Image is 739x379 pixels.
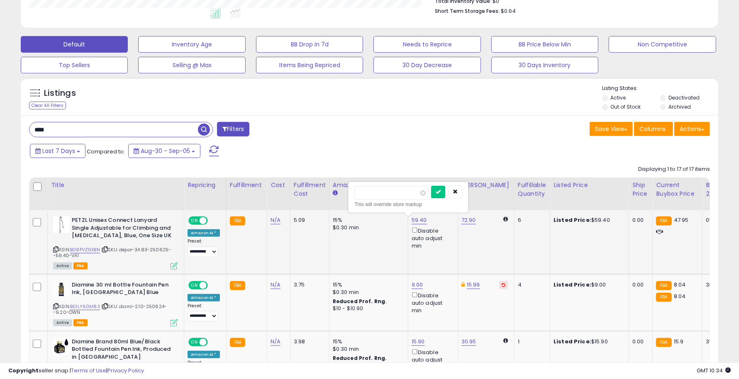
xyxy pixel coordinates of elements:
[609,36,716,53] button: Non Competitive
[656,216,671,226] small: FBA
[333,189,338,197] small: Amazon Fees.
[53,281,178,326] div: ASIN:
[217,122,249,136] button: Filters
[656,338,671,347] small: FBA
[141,147,190,155] span: Aug-30 - Sep-05
[53,338,70,355] img: 41J-aIuV2lL._SL40_.jpg
[656,293,671,302] small: FBA
[294,281,323,289] div: 3.75
[271,281,280,289] a: N/A
[632,338,646,345] div: 0.00
[271,338,280,346] a: N/A
[53,319,72,326] span: All listings currently available for purchase on Amazon
[354,200,462,209] div: This will override store markup
[87,148,125,155] span: Compared to:
[188,181,223,189] div: Repricing
[188,351,220,358] div: Amazon AI *
[44,87,76,99] h5: Listings
[491,57,598,73] button: 30 Days Inventory
[412,291,451,314] div: Disable auto adjust min
[554,338,622,345] div: $15.90
[294,216,323,224] div: 5.09
[435,7,500,15] b: Short Term Storage Fees:
[256,36,363,53] button: BB Drop in 7d
[51,181,180,189] div: Title
[461,181,511,189] div: [PERSON_NAME]
[71,367,106,374] a: Terms of Use
[53,281,70,298] img: 4199zxmPPdL._SL40_.jpg
[632,281,646,289] div: 0.00
[602,85,718,92] p: Listing States:
[554,216,622,224] div: $59.40
[491,36,598,53] button: BB Price Below Min
[638,165,710,173] div: Displaying 1 to 17 of 17 items
[412,338,425,346] a: 15.90
[656,181,699,198] div: Current Buybox Price
[70,246,100,253] a: B08PVZ6XBN
[706,338,733,345] div: 3%
[138,57,245,73] button: Selling @ Max
[373,36,480,53] button: Needs to Reprice
[72,338,173,363] b: Diamine Brand 80ml Blue/Black Bottled Fountain Pen Ink, Produced in [GEOGRAPHIC_DATA]
[271,216,280,224] a: N/A
[333,298,387,305] b: Reduced Prof. Rng.
[412,226,451,250] div: Disable auto adjust min
[639,125,666,133] span: Columns
[706,281,733,289] div: 38%
[610,94,626,101] label: Active
[706,181,736,198] div: BB Share 24h.
[207,217,220,224] span: OFF
[467,281,480,289] a: 15.99
[333,305,402,312] div: $10 - $10.90
[634,122,673,136] button: Columns
[294,181,326,198] div: Fulfillment Cost
[333,181,405,189] div: Amazon Fees
[30,144,85,158] button: Last 7 Days
[674,122,710,136] button: Actions
[632,181,649,198] div: Ship Price
[8,367,144,375] div: seller snap | |
[230,181,263,189] div: Fulfillment
[674,281,686,289] span: 8.04
[554,281,622,289] div: $9.00
[518,181,546,198] div: Fulfillable Quantity
[501,7,516,15] span: $0.64
[230,338,245,347] small: FBA
[674,216,689,224] span: 47.95
[53,216,70,233] img: 31ZwU4PUaGL._SL40_.jpg
[271,181,287,189] div: Cost
[333,289,402,296] div: $0.30 min
[668,94,700,101] label: Deactivated
[21,36,128,53] button: Default
[554,181,625,189] div: Listed Price
[333,345,402,353] div: $0.30 min
[333,224,402,231] div: $0.30 min
[29,102,66,109] div: Clear All Filters
[656,281,671,290] small: FBA
[412,347,451,371] div: Disable auto adjust min
[554,338,591,345] b: Listed Price:
[8,367,39,374] strong: Copyright
[632,216,646,224] div: 0.00
[188,238,220,257] div: Preset:
[73,262,88,270] span: FBA
[189,338,200,345] span: ON
[706,216,733,224] div: 0%
[554,216,591,224] b: Listed Price:
[461,216,476,224] a: 72.90
[373,57,480,73] button: 30 Day Decrease
[70,303,100,310] a: B01LY60M83
[53,246,171,259] span: | SKU: depor-34.83-250625--59.40-VA1
[518,338,544,345] div: 1
[674,292,686,300] span: 8.04
[294,338,323,345] div: 3.98
[72,216,173,242] b: PETZL Unisex Connect Lanyard Single Adjustable for Climbing and [MEDICAL_DATA], Blue, One Size UK
[189,282,200,289] span: ON
[189,217,200,224] span: ON
[668,103,691,110] label: Archived
[554,281,591,289] b: Listed Price:
[590,122,633,136] button: Save View
[138,36,245,53] button: Inventory Age
[53,262,72,270] span: All listings currently available for purchase on Amazon
[188,229,220,237] div: Amazon AI *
